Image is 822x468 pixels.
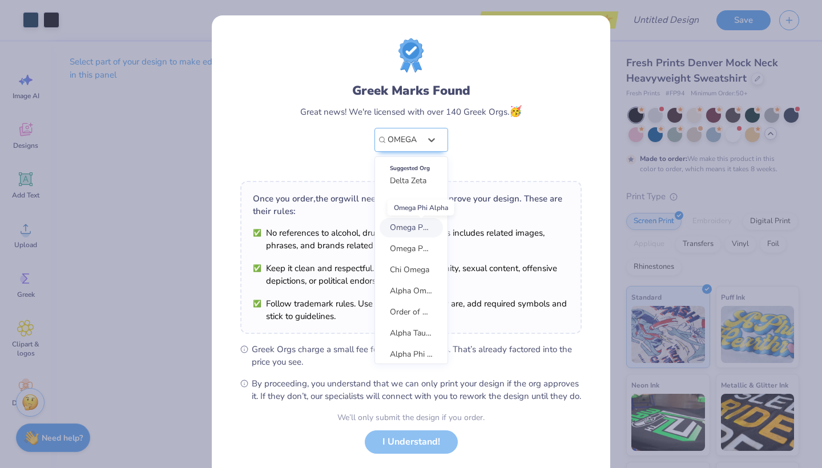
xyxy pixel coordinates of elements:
span: Omega Phi Alpha [390,222,453,233]
span: Delta Zeta [390,175,426,186]
div: Once you order, the org will need to review and approve your design. These are their rules: [253,192,569,217]
div: Suggested Org [390,162,433,175]
div: Great news! We're licensed with over 140 Greek Orgs. [300,104,522,119]
span: Greek Orgs charge a small fee for using their marks. That’s already factored into the price you see. [252,343,582,368]
img: License badge [398,38,424,72]
li: No references to alcohol, drugs, or smoking. This includes related images, phrases, and brands re... [253,227,569,252]
span: Chi Omega [390,264,429,275]
li: Follow trademark rules. Use trademarks as they are, add required symbols and stick to guidelines. [253,297,569,322]
span: Omega Phi Chi [390,243,443,254]
span: Alpha Omega Epsilon [390,285,468,296]
div: Greek Marks Found [352,82,470,100]
span: Alpha Tau Omega [390,328,454,338]
span: 🥳 [509,104,522,118]
div: Omega Phi Alpha [388,200,454,216]
span: By proceeding, you understand that we can only print your design if the org approves it. If they ... [252,377,582,402]
li: Keep it clean and respectful. No violence, profanity, sexual content, offensive depictions, or po... [253,262,569,287]
div: We’ll only submit the design if you order. [337,411,485,423]
span: Alpha Phi Omega [390,349,453,360]
span: Order of Omega [390,306,448,317]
